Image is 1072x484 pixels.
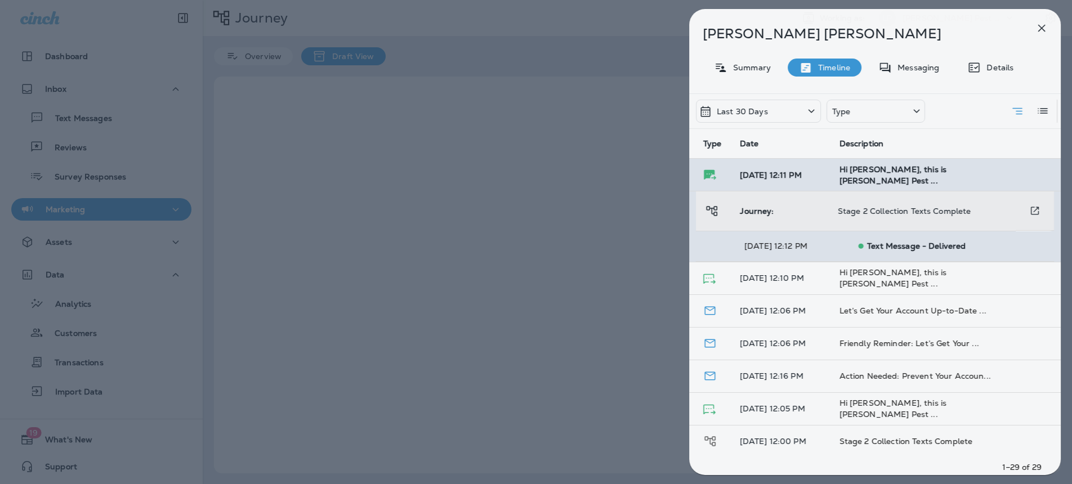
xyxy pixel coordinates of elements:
p: [DATE] 12:10 PM [740,274,821,283]
span: Hi [PERSON_NAME], this is [PERSON_NAME] Pest ... [839,164,947,186]
p: Details [981,63,1014,72]
span: Type [703,138,722,149]
p: [PERSON_NAME] [PERSON_NAME] [703,26,1010,42]
button: Log View [1031,100,1054,122]
span: Friendly Reminder: Let’s Get Your ... [839,338,979,348]
span: Email - Delivered [703,337,717,347]
span: Journey [703,435,717,445]
button: View Journey [1025,200,1045,221]
span: Stage 2 Collection Texts Complete [839,436,973,446]
span: Let’s Get Your Account Up-to-Date ... [839,306,986,316]
p: [DATE] 12:06 PM [740,339,821,348]
td: [DATE] 12:12 PM [735,231,846,262]
span: Hi [PERSON_NAME], this is [PERSON_NAME] Pest ... [839,398,947,419]
span: Text Message - Delivered [703,272,716,283]
p: 1–29 of 29 [1002,461,1042,473]
p: Messaging [892,63,939,72]
button: Summary View [1006,100,1029,123]
span: Text Message - Delivered [867,241,966,251]
span: Stage 2 Collection Texts Complete [838,206,971,216]
span: Date [740,138,759,149]
p: [DATE] 12:06 PM [740,306,821,315]
span: Text Message - Delivered [703,169,717,179]
span: Action Needed: Prevent Your Accoun... [839,371,991,381]
span: [DATE] 12:11 PM [740,170,802,180]
p: [DATE] 12:00 PM [740,437,821,446]
span: Text Message - Delivered [703,403,716,413]
span: Hi [PERSON_NAME], this is [PERSON_NAME] Pest ... [839,267,947,289]
p: [DATE] 12:05 PM [740,404,821,413]
p: Timeline [812,63,850,72]
span: Email - Delivered [703,370,717,380]
p: Type [832,107,851,116]
p: [DATE] 12:16 PM [740,371,821,380]
span: Description [839,139,884,149]
span: Journey: [740,206,774,216]
p: Last 30 Days [717,107,768,116]
span: Email - Delivered [703,304,717,315]
p: Summary [727,63,771,72]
